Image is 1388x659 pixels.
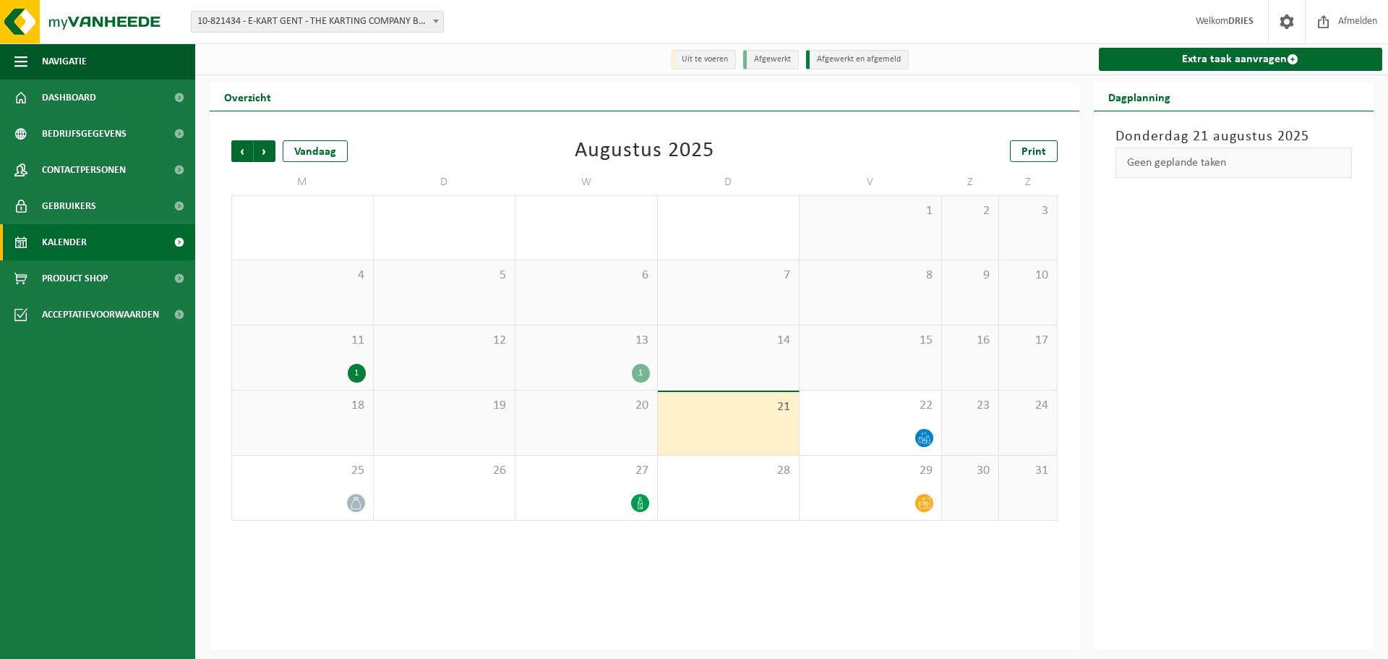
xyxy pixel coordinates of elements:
[254,140,275,162] span: Volgende
[239,398,366,414] span: 18
[42,297,159,333] span: Acceptatievoorwaarden
[632,364,650,383] div: 1
[192,12,443,32] span: 10-821434 - E-KART GENT - THE KARTING COMPANY BV - GENT
[42,260,108,297] span: Product Shop
[949,203,992,219] span: 2
[1115,126,1353,148] h3: Donderdag 21 augustus 2025
[42,224,87,260] span: Kalender
[42,43,87,80] span: Navigatie
[807,333,934,349] span: 15
[381,268,508,284] span: 5
[1006,463,1049,479] span: 31
[523,463,650,479] span: 27
[231,169,374,195] td: M
[1006,268,1049,284] span: 10
[283,140,348,162] div: Vandaag
[949,463,992,479] span: 30
[658,169,800,195] td: D
[743,50,799,69] li: Afgewerkt
[1115,148,1353,178] div: Geen geplande taken
[231,140,253,162] span: Vorige
[949,268,992,284] span: 9
[665,268,792,284] span: 7
[381,333,508,349] span: 12
[807,268,934,284] span: 8
[1006,333,1049,349] span: 17
[515,169,658,195] td: W
[523,333,650,349] span: 13
[239,333,366,349] span: 11
[42,152,126,188] span: Contactpersonen
[665,463,792,479] span: 28
[381,463,508,479] span: 26
[665,333,792,349] span: 14
[42,188,96,224] span: Gebruikers
[1010,140,1058,162] a: Print
[665,399,792,415] span: 21
[1006,203,1049,219] span: 3
[942,169,1000,195] td: Z
[42,116,127,152] span: Bedrijfsgegevens
[575,140,714,162] div: Augustus 2025
[239,268,366,284] span: 4
[1228,16,1254,27] strong: DRIES
[348,364,366,383] div: 1
[42,80,96,116] span: Dashboard
[807,398,934,414] span: 22
[1099,48,1383,71] a: Extra taak aanvragen
[239,463,366,479] span: 25
[806,50,909,69] li: Afgewerkt en afgemeld
[381,398,508,414] span: 19
[671,50,736,69] li: Uit te voeren
[1006,398,1049,414] span: 24
[949,333,992,349] span: 16
[800,169,942,195] td: V
[999,169,1057,195] td: Z
[807,463,934,479] span: 29
[807,203,934,219] span: 1
[949,398,992,414] span: 23
[1094,82,1185,111] h2: Dagplanning
[523,268,650,284] span: 6
[523,398,650,414] span: 20
[374,169,516,195] td: D
[210,82,286,111] h2: Overzicht
[191,11,444,33] span: 10-821434 - E-KART GENT - THE KARTING COMPANY BV - GENT
[1021,146,1046,158] span: Print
